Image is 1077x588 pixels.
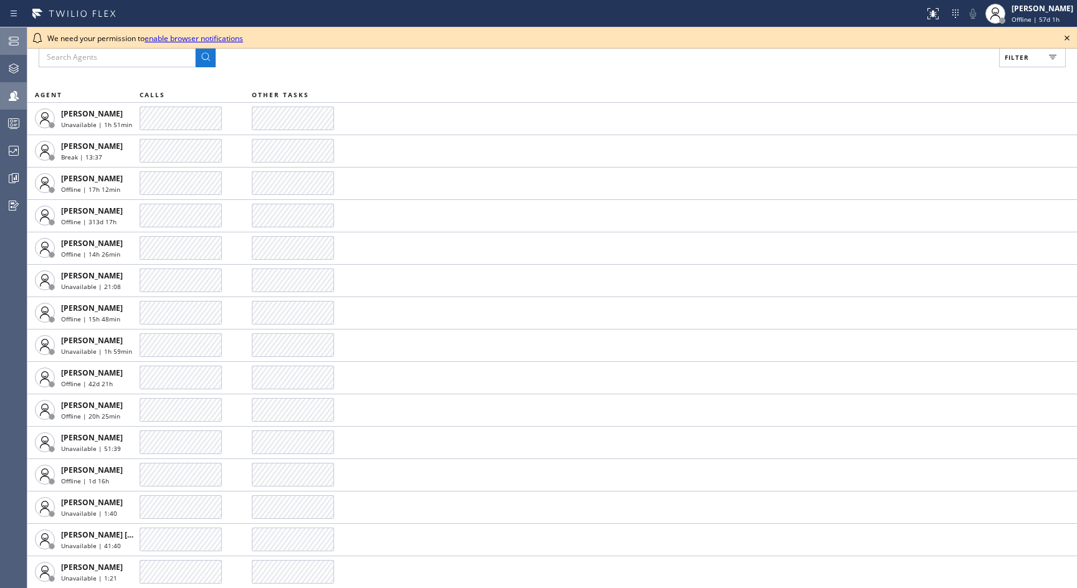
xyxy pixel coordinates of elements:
span: Offline | 14h 26min [61,250,120,258]
span: [PERSON_NAME] [61,238,123,249]
span: Unavailable | 1:21 [61,574,117,582]
span: [PERSON_NAME] [61,108,123,119]
span: [PERSON_NAME] [61,367,123,378]
span: AGENT [35,90,62,99]
span: [PERSON_NAME] [61,270,123,281]
span: [PERSON_NAME] [61,206,123,216]
span: Offline | 313d 17h [61,217,117,226]
span: [PERSON_NAME] [61,335,123,346]
span: OTHER TASKS [252,90,309,99]
span: Offline | 15h 48min [61,315,120,323]
span: [PERSON_NAME] [61,432,123,443]
button: Filter [999,47,1066,67]
span: CALLS [140,90,165,99]
span: Offline | 1d 16h [61,477,109,485]
span: Unavailable | 1h 51min [61,120,132,129]
span: [PERSON_NAME] [61,465,123,475]
span: [PERSON_NAME] [61,303,123,313]
span: Offline | 42d 21h [61,379,113,388]
span: Break | 13:37 [61,153,102,161]
span: Unavailable | 1h 59min [61,347,132,356]
span: Offline | 57d 1h [1012,15,1060,24]
span: We need your permission to [47,33,243,44]
span: Filter [1005,53,1029,62]
span: [PERSON_NAME] [PERSON_NAME] [61,529,186,540]
span: [PERSON_NAME] [61,497,123,508]
span: Unavailable | 41:40 [61,541,121,550]
span: [PERSON_NAME] [61,400,123,410]
input: Search Agents [39,47,196,67]
button: Mute [964,5,982,22]
span: Unavailable | 51:39 [61,444,121,453]
span: Unavailable | 1:40 [61,509,117,518]
span: [PERSON_NAME] [61,562,123,572]
span: [PERSON_NAME] [61,141,123,151]
a: enable browser notifications [145,33,243,44]
span: Unavailable | 21:08 [61,282,121,291]
span: Offline | 20h 25min [61,412,120,420]
div: [PERSON_NAME] [1012,3,1073,14]
span: Offline | 17h 12min [61,185,120,194]
span: [PERSON_NAME] [61,173,123,184]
